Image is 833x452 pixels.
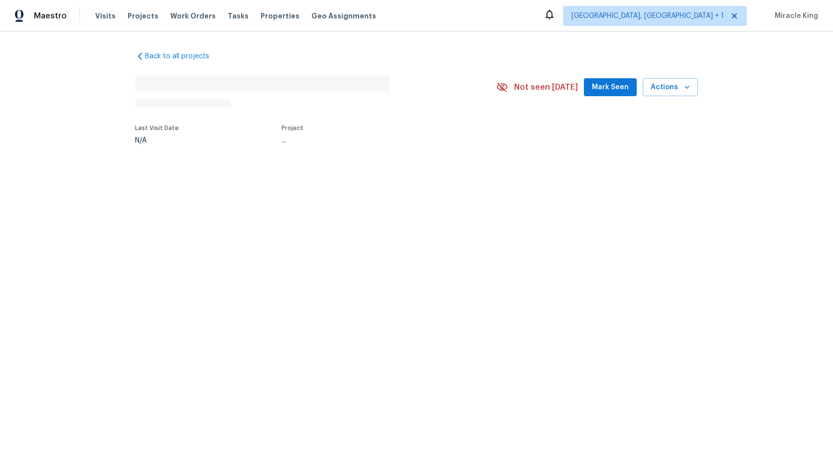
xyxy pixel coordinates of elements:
[228,12,249,19] span: Tasks
[643,78,698,97] button: Actions
[592,81,629,94] span: Mark Seen
[135,137,179,144] div: N/A
[584,78,637,97] button: Mark Seen
[571,11,724,21] span: [GEOGRAPHIC_DATA], [GEOGRAPHIC_DATA] + 1
[95,11,116,21] span: Visits
[34,11,67,21] span: Maestro
[170,11,216,21] span: Work Orders
[651,81,690,94] span: Actions
[771,11,818,21] span: Miracle King
[311,11,376,21] span: Geo Assignments
[281,125,303,131] span: Project
[135,125,179,131] span: Last Visit Date
[135,51,231,61] a: Back to all projects
[281,137,473,144] div: ...
[514,82,578,92] span: Not seen [DATE]
[128,11,158,21] span: Projects
[261,11,299,21] span: Properties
